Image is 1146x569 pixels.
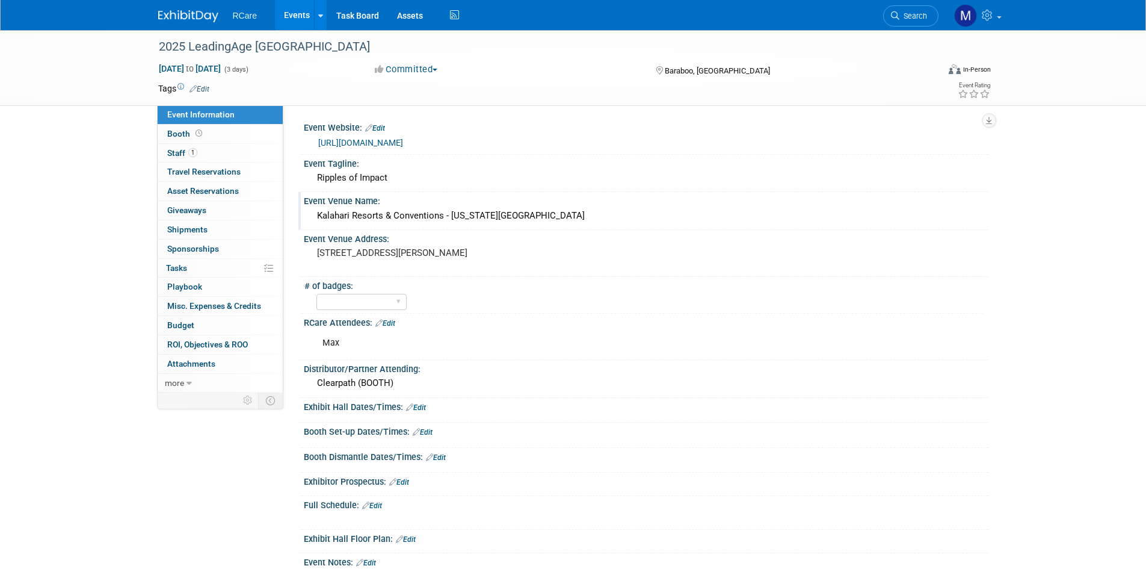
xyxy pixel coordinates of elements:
span: Booth not reserved yet [193,129,205,138]
span: Budget [167,320,194,330]
span: Shipments [167,225,208,234]
span: Giveaways [167,205,206,215]
a: Edit [413,428,433,437]
div: Event Website: [304,119,988,134]
div: RCare Attendees: [304,314,988,329]
span: Sponsorships [167,244,219,253]
span: Misc. Expenses & Credits [167,301,261,311]
div: Kalahari Resorts & Conventions - [US_STATE][GEOGRAPHIC_DATA] [313,207,979,225]
a: Edit [356,559,376,567]
span: Asset Reservations [167,186,239,196]
span: more [165,378,184,388]
a: Tasks [158,259,283,278]
span: 1 [188,148,197,157]
img: Format-Inperson.png [949,64,961,74]
div: Distributor/Partner Attending: [304,360,988,375]
a: [URL][DOMAIN_NAME] [318,138,403,148]
td: Personalize Event Tab Strip [238,393,259,408]
div: Ripples of Impact [313,169,979,187]
a: Edit [375,319,395,328]
div: Exhibit Hall Floor Plan: [304,530,988,546]
a: Edit [365,124,385,132]
a: Giveaways [158,201,283,220]
div: Clearpath (BOOTH) [313,374,979,393]
span: Booth [167,129,205,138]
pre: [STREET_ADDRESS][PERSON_NAME] [317,247,576,258]
div: Booth Set-up Dates/Times: [304,423,988,438]
span: Travel Reservations [167,167,241,176]
div: Full Schedule: [304,496,988,512]
span: Baraboo, [GEOGRAPHIC_DATA] [665,66,770,75]
div: Event Venue Address: [304,230,988,245]
a: Edit [396,535,416,544]
a: Edit [426,453,446,462]
span: [DATE] [DATE] [158,63,221,74]
img: Mila Vasquez [954,4,977,27]
div: Exhibitor Prospectus: [304,473,988,488]
div: Exhibit Hall Dates/Times: [304,398,988,414]
a: Misc. Expenses & Credits [158,297,283,316]
a: Shipments [158,220,283,239]
div: Event Rating [958,82,990,89]
span: Staff [167,148,197,158]
td: Toggle Event Tabs [258,393,283,408]
span: Attachments [167,359,215,368]
div: Event Venue Name: [304,192,988,207]
button: Committed [371,63,442,76]
a: Asset Reservations [158,182,283,201]
div: Booth Dismantle Dates/Times: [304,448,988,464]
td: Tags [158,82,209,95]
div: Event Format [867,63,991,81]
span: Event Information [167,110,235,119]
div: Event Tagline: [304,155,988,170]
div: 2025 LeadingAge [GEOGRAPHIC_DATA] [155,36,920,58]
a: Staff1 [158,144,283,163]
a: Budget [158,316,283,335]
img: ExhibitDay [158,10,218,22]
a: Attachments [158,355,283,373]
a: Sponsorships [158,240,283,258]
div: # of badges: [304,277,983,292]
span: Tasks [166,263,187,273]
a: Playbook [158,278,283,296]
a: Booth [158,125,283,143]
span: Search [899,11,927,20]
a: ROI, Objectives & ROO [158,335,283,354]
span: to [184,64,196,73]
div: Max [314,331,856,355]
a: Travel Reservations [158,163,283,181]
span: RCare [233,11,257,20]
a: Edit [406,403,426,412]
a: Edit [362,502,382,510]
span: (3 days) [223,66,248,73]
a: Search [883,5,938,26]
a: Edit [189,85,209,93]
a: Edit [389,478,409,487]
a: more [158,374,283,393]
span: Playbook [167,282,202,291]
span: ROI, Objectives & ROO [167,340,248,349]
div: In-Person [963,65,991,74]
a: Event Information [158,105,283,124]
div: Event Notes: [304,553,988,569]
